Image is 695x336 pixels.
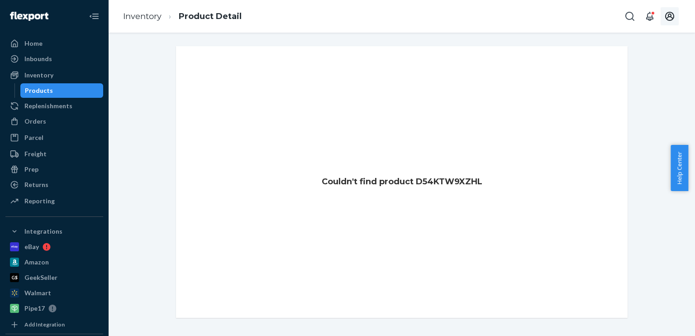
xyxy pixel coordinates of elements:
[5,52,103,66] a: Inbounds
[116,3,249,30] ol: breadcrumbs
[24,321,65,328] div: Add Integration
[24,71,53,80] div: Inventory
[24,288,51,298] div: Walmart
[5,255,103,269] a: Amazon
[24,180,48,189] div: Returns
[24,242,39,251] div: eBay
[24,101,72,110] div: Replenishments
[10,12,48,21] img: Flexport logo
[5,301,103,316] a: Pipe17
[24,165,38,174] div: Prep
[24,273,57,282] div: GeekSeller
[5,178,103,192] a: Returns
[5,162,103,177] a: Prep
[5,99,103,113] a: Replenishments
[641,7,659,25] button: Open notifications
[5,270,103,285] a: GeekSeller
[24,304,45,313] div: Pipe17
[123,11,162,21] a: Inventory
[5,130,103,145] a: Parcel
[5,194,103,208] a: Reporting
[25,86,53,95] div: Products
[661,7,679,25] button: Open account menu
[24,39,43,48] div: Home
[20,83,104,98] a: Products
[179,11,242,21] a: Product Detail
[24,149,47,158] div: Freight
[5,224,103,239] button: Integrations
[24,133,43,142] div: Parcel
[5,114,103,129] a: Orders
[176,46,628,318] div: Couldn't find product D54KTW9XZHL
[24,117,46,126] div: Orders
[24,227,62,236] div: Integrations
[5,319,103,330] a: Add Integration
[5,240,103,254] a: eBay
[5,147,103,161] a: Freight
[24,258,49,267] div: Amazon
[24,197,55,206] div: Reporting
[85,7,103,25] button: Close Navigation
[5,286,103,300] a: Walmart
[24,54,52,63] div: Inbounds
[5,36,103,51] a: Home
[621,7,639,25] button: Open Search Box
[5,68,103,82] a: Inventory
[671,145,688,191] button: Help Center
